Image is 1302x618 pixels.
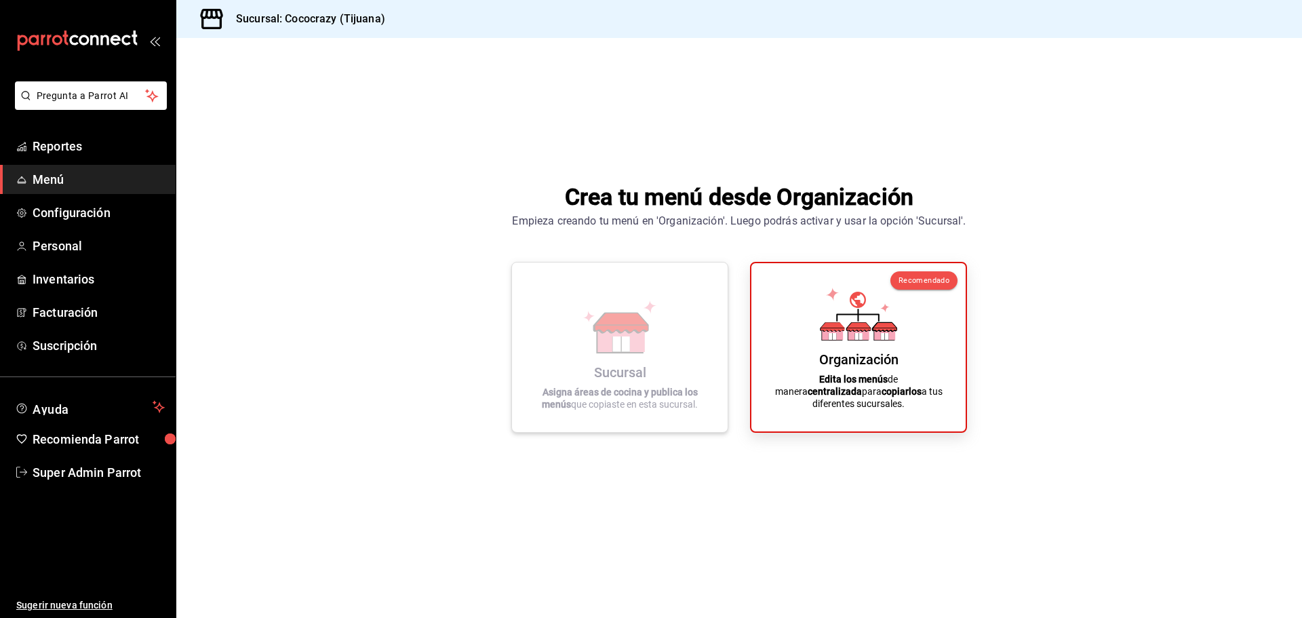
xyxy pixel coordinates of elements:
[819,374,888,385] strong: Edita los menús
[512,180,966,213] h1: Crea tu menú desde Organización
[16,598,165,613] span: Sugerir nueva función
[225,11,385,27] h3: Sucursal: Cococrazy (Tijuana)
[33,170,165,189] span: Menú
[819,351,899,368] div: Organización
[37,89,146,103] span: Pregunta a Parrot AI
[594,364,646,381] div: Sucursal
[9,98,167,113] a: Pregunta a Parrot AI
[528,386,711,410] p: que copiaste en esta sucursal.
[512,213,966,229] div: Empieza creando tu menú en 'Organización'. Luego podrás activar y usar la opción 'Sucursal'.
[33,430,165,448] span: Recomienda Parrot
[899,276,949,285] span: Recomendado
[768,373,949,410] p: de manera para a tus diferentes sucursales.
[33,237,165,255] span: Personal
[33,463,165,482] span: Super Admin Parrot
[33,204,165,222] span: Configuración
[149,35,160,46] button: open_drawer_menu
[33,336,165,355] span: Suscripción
[33,399,147,415] span: Ayuda
[33,270,165,288] span: Inventarios
[882,386,922,397] strong: copiarlos
[33,303,165,322] span: Facturación
[808,386,862,397] strong: centralizada
[15,81,167,110] button: Pregunta a Parrot AI
[542,387,698,410] strong: Asigna áreas de cocina y publica los menús
[33,137,165,155] span: Reportes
